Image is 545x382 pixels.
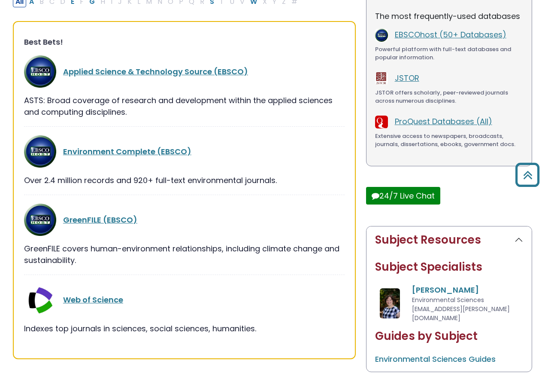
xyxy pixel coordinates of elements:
div: JSTOR offers scholarly, peer-reviewed journals across numerous disciplines. [375,89,523,105]
h2: Guides by Subject [375,330,523,343]
a: Applied Science & Technology Source (EBSCO) [63,66,248,77]
a: JSTOR [395,73,419,83]
div: Indexes top journals in sciences, social sciences, humanities. [24,323,345,334]
a: Back to Top [512,167,543,183]
div: GreenFILE covers human-environment relationships, including climate change and sustainability. [24,243,345,266]
div: ASTS: Broad coverage of research and development within the applied sciences and computing discip... [24,95,345,118]
a: ProQuest Databases (All) [395,116,492,127]
img: Amanda Matthysse [380,288,400,318]
a: EBSCOhost (50+ Databases) [395,29,506,40]
a: Web of Science [63,294,123,305]
div: Extensive access to newspapers, broadcasts, journals, dissertations, ebooks, government docs. [375,132,523,149]
div: Powerful platform with full-text databases and popular information. [375,45,523,62]
p: The most frequently-used databases [375,10,523,22]
button: 24/7 Live Chat [366,187,440,205]
a: [PERSON_NAME] [412,284,479,295]
span: Environmental Sciences [412,296,484,304]
span: [EMAIL_ADDRESS][PERSON_NAME][DOMAIN_NAME] [412,305,510,322]
h2: Subject Specialists [375,260,523,274]
a: GreenFILE (EBSCO) [63,214,137,225]
div: Over 2.4 million records and 920+ full-text environmental journals. [24,174,345,186]
a: Environmental Sciences Guides [375,354,496,364]
a: Environment Complete (EBSCO) [63,146,191,157]
button: Subject Resources [366,226,532,254]
h3: Best Bets! [24,37,345,47]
